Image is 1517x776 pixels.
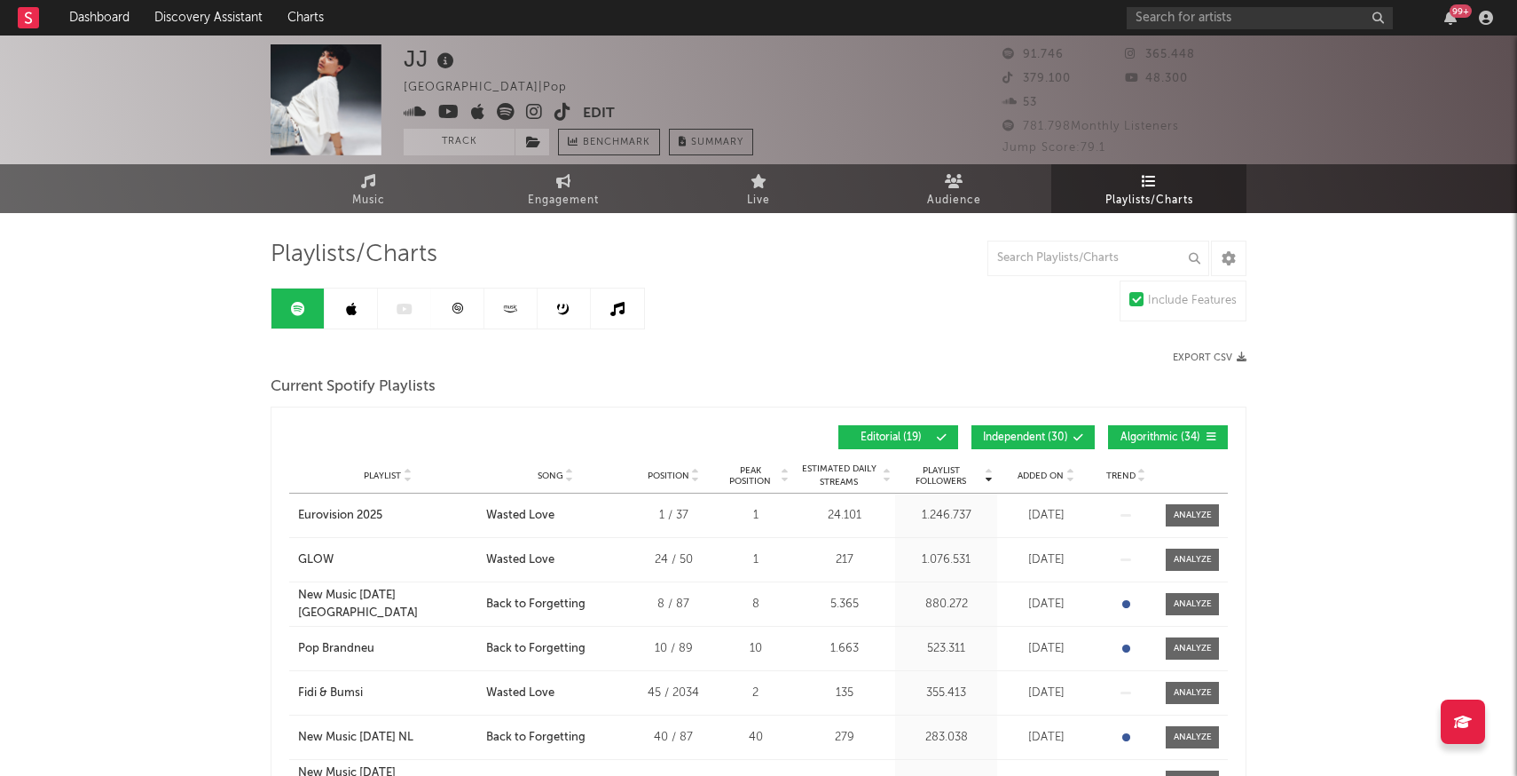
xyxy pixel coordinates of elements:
button: Independent(30) [971,425,1095,449]
span: Playlist [364,471,401,481]
span: Added On [1018,471,1064,481]
input: Search Playlists/Charts [987,241,1209,276]
div: Back to Forgetting [486,729,586,747]
div: 5.365 [798,596,891,614]
div: 1.246.737 [900,507,993,525]
span: Editorial ( 19 ) [850,432,931,443]
span: Playlist Followers [900,465,982,487]
a: Pop Brandneu [298,640,477,658]
span: Trend [1106,471,1136,481]
span: 91.746 [1002,49,1064,60]
span: Summary [691,138,743,147]
div: 10 / 89 [633,640,713,658]
div: [DATE] [1002,551,1090,569]
div: 355.413 [900,685,993,702]
div: 1 [722,551,789,569]
div: 24.101 [798,507,891,525]
div: 1 [722,507,789,525]
button: Editorial(19) [838,425,958,449]
div: Pop Brandneu [298,640,374,658]
div: [DATE] [1002,729,1090,747]
span: 53 [1002,97,1037,108]
div: 45 / 2034 [633,685,713,702]
button: Algorithmic(34) [1108,425,1228,449]
span: Playlists/Charts [271,244,437,265]
div: 1 / 37 [633,507,713,525]
a: Benchmark [558,129,660,155]
div: GLOW [298,551,334,569]
span: Algorithmic ( 34 ) [1120,432,1201,443]
div: 1.663 [798,640,891,658]
span: Jump Score: 79.1 [1002,142,1105,154]
a: Playlists/Charts [1051,164,1246,213]
span: Peak Position [722,465,778,487]
span: Position [648,471,689,481]
div: 217 [798,551,891,569]
div: [DATE] [1002,685,1090,702]
span: Estimated Daily Streams [798,463,880,489]
span: 781.798 Monthly Listeners [1002,121,1179,132]
span: 48.300 [1125,73,1188,84]
div: Eurovision 2025 [298,507,382,525]
input: Search for artists [1127,7,1393,29]
div: Include Features [1148,290,1237,312]
div: 523.311 [900,640,993,658]
button: Export CSV [1173,352,1246,363]
a: Fidi & Bumsi [298,685,477,702]
div: 880.272 [900,596,993,614]
div: 8 [722,596,789,614]
div: [DATE] [1002,507,1090,525]
div: Back to Forgetting [486,640,586,658]
button: 99+ [1444,11,1457,25]
div: 8 / 87 [633,596,713,614]
button: Track [404,129,515,155]
div: 135 [798,685,891,702]
a: Eurovision 2025 [298,507,477,525]
div: Wasted Love [486,507,554,525]
div: 10 [722,640,789,658]
div: 40 [722,729,789,747]
div: 1.076.531 [900,551,993,569]
span: 379.100 [1002,73,1071,84]
div: JJ [404,44,459,74]
a: Live [661,164,856,213]
span: Live [747,190,770,211]
span: Music [352,190,385,211]
span: Audience [927,190,981,211]
a: GLOW [298,551,477,569]
a: New Music [DATE] [GEOGRAPHIC_DATA] [298,587,477,622]
div: 99 + [1450,4,1472,18]
div: New Music [DATE] NL [298,729,413,747]
span: Benchmark [583,132,650,154]
div: 40 / 87 [633,729,713,747]
div: Fidi & Bumsi [298,685,363,702]
span: Playlists/Charts [1105,190,1193,211]
div: [DATE] [1002,596,1090,614]
div: [GEOGRAPHIC_DATA] | Pop [404,77,587,99]
div: 24 / 50 [633,551,713,569]
div: Back to Forgetting [486,596,586,614]
div: Wasted Love [486,685,554,702]
span: Song [538,471,563,481]
div: [DATE] [1002,640,1090,658]
span: 365.448 [1125,49,1195,60]
span: Independent ( 30 ) [983,432,1068,443]
div: Wasted Love [486,551,554,569]
a: Audience [856,164,1051,213]
button: Summary [669,129,753,155]
span: Current Spotify Playlists [271,376,436,398]
div: 283.038 [900,729,993,747]
div: 279 [798,729,891,747]
a: Music [271,164,466,213]
a: Engagement [466,164,661,213]
div: 2 [722,685,789,702]
span: Engagement [528,190,599,211]
button: Edit [583,103,615,125]
a: New Music [DATE] NL [298,729,477,747]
